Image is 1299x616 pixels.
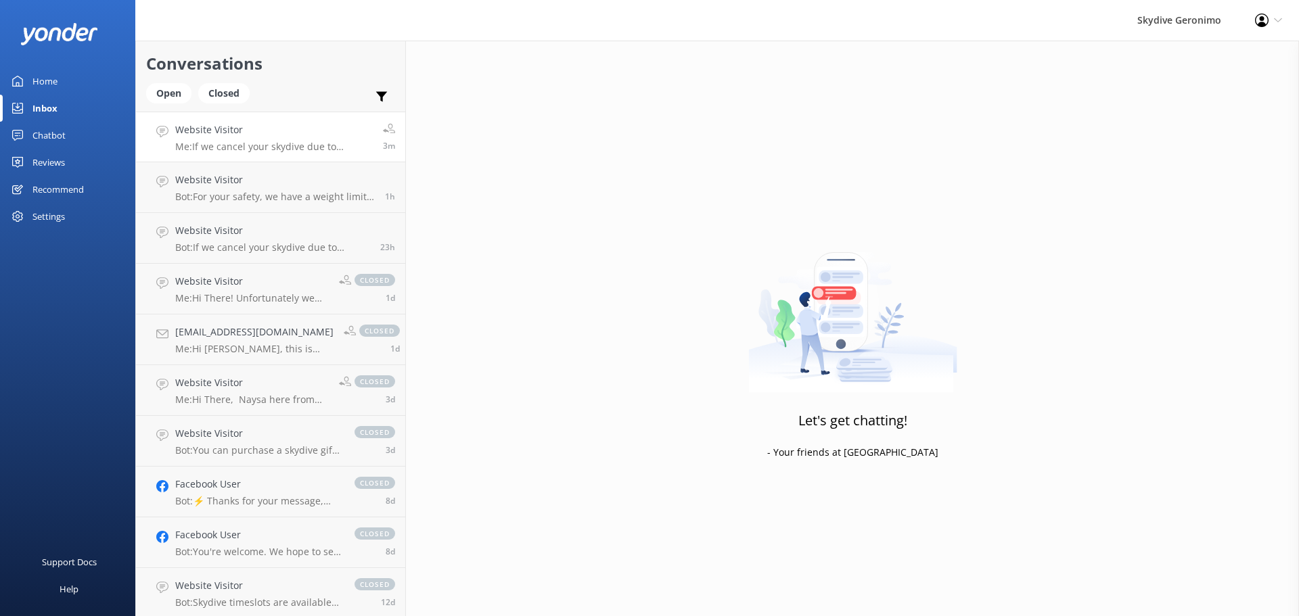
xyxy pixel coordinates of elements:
[355,527,395,540] span: closed
[175,527,341,542] h4: Facebook User
[175,241,370,254] p: Bot: If we cancel your skydive due to weather and can't reschedule, you'll receive a full refund....
[175,578,341,593] h4: Website Visitor
[175,477,341,492] h4: Facebook User
[136,517,405,568] a: Facebook UserBot:You're welcome. We hope to see you at Skydive [PERSON_NAME] soon!closed8d
[175,394,329,406] p: Me: Hi There, Naysa here from [GEOGRAPHIC_DATA] reservations, Yes, you are able to participate in...
[175,596,341,609] p: Bot: Skydive timeslots are available every 30-40 minutes starting from 7:50am, with the last one ...
[175,325,334,339] h4: [EMAIL_ADDRESS][DOMAIN_NAME]
[386,546,395,557] span: Sep 21 2025 01:48pm (UTC +08:00) Australia/Perth
[136,112,405,162] a: Website VisitorMe:If we cancel your skydive due to weather and can't reschedule, you'll receive a...
[175,223,370,238] h4: Website Visitor
[32,95,58,122] div: Inbox
[380,241,395,253] span: Sep 28 2025 05:09pm (UTC +08:00) Australia/Perth
[175,343,334,355] p: Me: Hi [PERSON_NAME], this is [PERSON_NAME] from the Skydive Geronimo office. How can help?
[136,416,405,467] a: Website VisitorBot:You can purchase a skydive gift voucher online at [URL][DOMAIN_NAME]. Choose a...
[355,578,395,590] span: closed
[136,314,405,365] a: [EMAIL_ADDRESS][DOMAIN_NAME]Me:Hi [PERSON_NAME], this is [PERSON_NAME] from the Skydive Geronimo ...
[748,224,957,393] img: artwork of a man stealing a conversation from at giant smartphone
[175,495,341,507] p: Bot: ⚡ Thanks for your message, we'll get back to you as soon as we can. You're also welcome to k...
[381,596,395,608] span: Sep 17 2025 10:23am (UTC +08:00) Australia/Perth
[385,191,395,202] span: Sep 29 2025 03:06pm (UTC +08:00) Australia/Perth
[386,444,395,456] span: Sep 26 2025 11:12am (UTC +08:00) Australia/Perth
[136,365,405,416] a: Website VisitorMe:Hi There, Naysa here from [GEOGRAPHIC_DATA] reservations, Yes, you are able to ...
[198,85,256,100] a: Closed
[355,375,395,387] span: closed
[355,274,395,286] span: closed
[175,172,375,187] h4: Website Visitor
[175,141,373,153] p: Me: If we cancel your skydive due to weather and can't reschedule, you'll receive a full refund. ...
[32,176,84,203] div: Recommend
[383,140,395,151] span: Sep 29 2025 04:34pm (UTC +08:00) Australia/Perth
[175,546,341,558] p: Bot: You're welcome. We hope to see you at Skydive [PERSON_NAME] soon!
[175,375,329,390] h4: Website Visitor
[198,83,250,103] div: Closed
[175,444,341,456] p: Bot: You can purchase a skydive gift voucher online at [URL][DOMAIN_NAME]. Choose a specific skyd...
[355,426,395,438] span: closed
[386,495,395,506] span: Sep 21 2025 03:17pm (UTC +08:00) Australia/Perth
[175,122,373,137] h4: Website Visitor
[175,292,329,304] p: Me: Hi There! Unfortunately we don't have any active promo's going at the moment.
[175,191,375,203] p: Bot: For your safety, we have a weight limit of 95kgs for all tandem skydiving passengers. In som...
[175,426,341,441] h4: Website Visitor
[175,274,329,289] h4: Website Visitor
[386,394,395,405] span: Sep 26 2025 03:10pm (UTC +08:00) Australia/Perth
[136,213,405,264] a: Website VisitorBot:If we cancel your skydive due to weather and can't reschedule, you'll receive ...
[359,325,400,337] span: closed
[146,85,198,100] a: Open
[798,410,907,431] h3: Let's get chatting!
[355,477,395,489] span: closed
[390,343,400,354] span: Sep 28 2025 12:07pm (UTC +08:00) Australia/Perth
[32,149,65,176] div: Reviews
[42,548,97,575] div: Support Docs
[20,23,98,45] img: yonder-white-logo.png
[386,292,395,304] span: Sep 28 2025 03:05pm (UTC +08:00) Australia/Perth
[32,68,58,95] div: Home
[136,162,405,213] a: Website VisitorBot:For your safety, we have a weight limit of 95kgs for all tandem skydiving pass...
[136,264,405,314] a: Website VisitorMe:Hi There! Unfortunately we don't have any active promo's going at the moment.cl...
[136,467,405,517] a: Facebook UserBot:⚡ Thanks for your message, we'll get back to you as soon as we can. You're also ...
[146,83,191,103] div: Open
[32,122,66,149] div: Chatbot
[60,575,78,602] div: Help
[32,203,65,230] div: Settings
[767,445,938,460] p: - Your friends at [GEOGRAPHIC_DATA]
[146,51,395,76] h2: Conversations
